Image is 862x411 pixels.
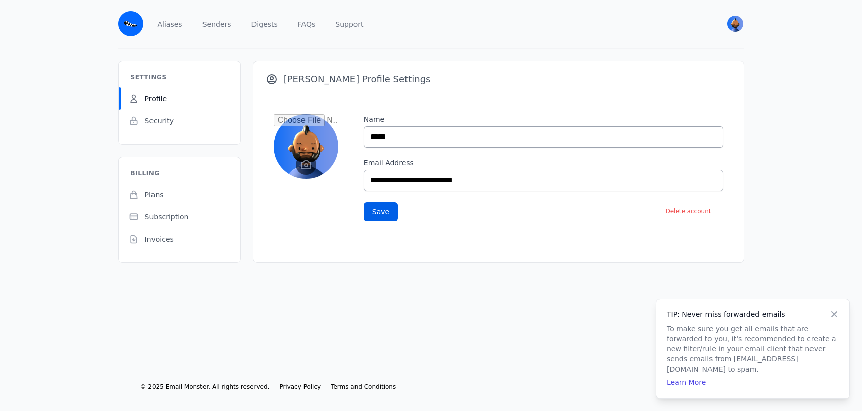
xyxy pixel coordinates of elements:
[657,201,719,221] button: Delete account
[119,87,240,110] a: Profile
[119,169,172,184] h3: Billing
[140,383,270,391] li: © 2025 Email Monster. All rights reserved.
[667,378,706,386] a: Learn More
[364,158,724,168] label: Email Address
[118,11,143,36] img: Email Monster
[667,324,839,374] p: To make sure you get all emails that are forwarded to you, it's recommended to create a new filte...
[726,15,744,33] button: User menu
[119,228,240,250] a: Invoices
[266,73,431,85] h3: [PERSON_NAME] Profile Settings
[119,206,240,228] a: Subscription
[119,184,240,206] a: Plans
[145,234,174,244] span: Invoices
[364,114,724,124] label: Name
[279,383,321,390] span: Privacy Policy
[331,383,396,391] a: Terms and Conditions
[119,110,240,132] a: Security
[145,190,164,200] span: Plans
[727,16,743,32] img: beebe's Avatar
[145,116,174,126] span: Security
[145,212,189,222] span: Subscription
[279,383,321,391] a: Privacy Policy
[145,94,167,104] span: Profile
[331,383,396,390] span: Terms and Conditions
[364,202,398,221] button: Save
[667,309,839,319] h4: TIP: Never miss forwarded emails
[119,73,179,87] h3: Settings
